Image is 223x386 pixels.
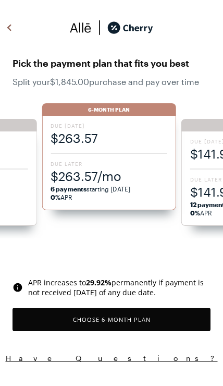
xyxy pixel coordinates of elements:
img: svg%3e [3,20,16,35]
b: 29.92 % [86,278,111,287]
img: svg%3e [13,282,23,293]
img: cherry_black_logo-DrOE_MJI.svg [107,20,153,35]
img: svg%3e [70,20,92,35]
strong: 0% [51,194,60,201]
strong: 0% [190,209,200,216]
span: Due Later [51,160,167,167]
span: APR [190,209,212,216]
span: Pick the payment plan that fits you best [13,55,210,71]
div: 6-Month Plan [42,103,176,116]
img: svg%3e [92,20,107,35]
span: Split your $1,845.00 purchase and pay over time [13,77,210,87]
span: APR [51,194,72,201]
button: Choose 6-Month Plan [13,308,210,331]
span: APR increases to permanently if payment is not received [DATE] of any due date. [28,278,210,297]
span: starting [DATE] [51,185,130,192]
span: Due [DATE] [51,122,167,129]
strong: 6 payments [51,185,86,192]
span: $263.57 [51,129,167,147]
span: $263.57/mo [51,167,167,185]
